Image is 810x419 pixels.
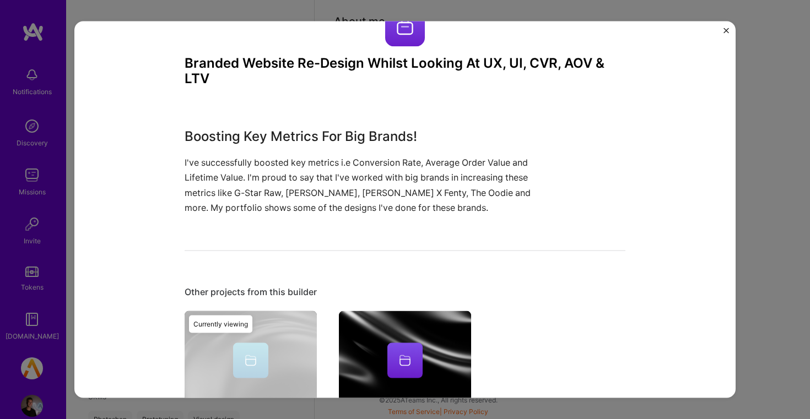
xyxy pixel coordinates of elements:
[185,286,625,297] div: Other projects from this builder
[185,127,543,146] h3: Boosting Key Metrics For Big Brands!
[185,311,317,410] img: cover
[185,155,543,215] p: I've successfully boosted key metrics i.e Conversion Rate, Average Order Value and Lifetime Value...
[339,311,471,410] img: cover
[385,7,425,46] img: Company logo
[189,315,252,333] div: Currently viewing
[185,55,625,87] h3: Branded Website Re-Design Whilst Looking At UX, UI, CVR, AOV & LTV
[723,28,729,39] button: Close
